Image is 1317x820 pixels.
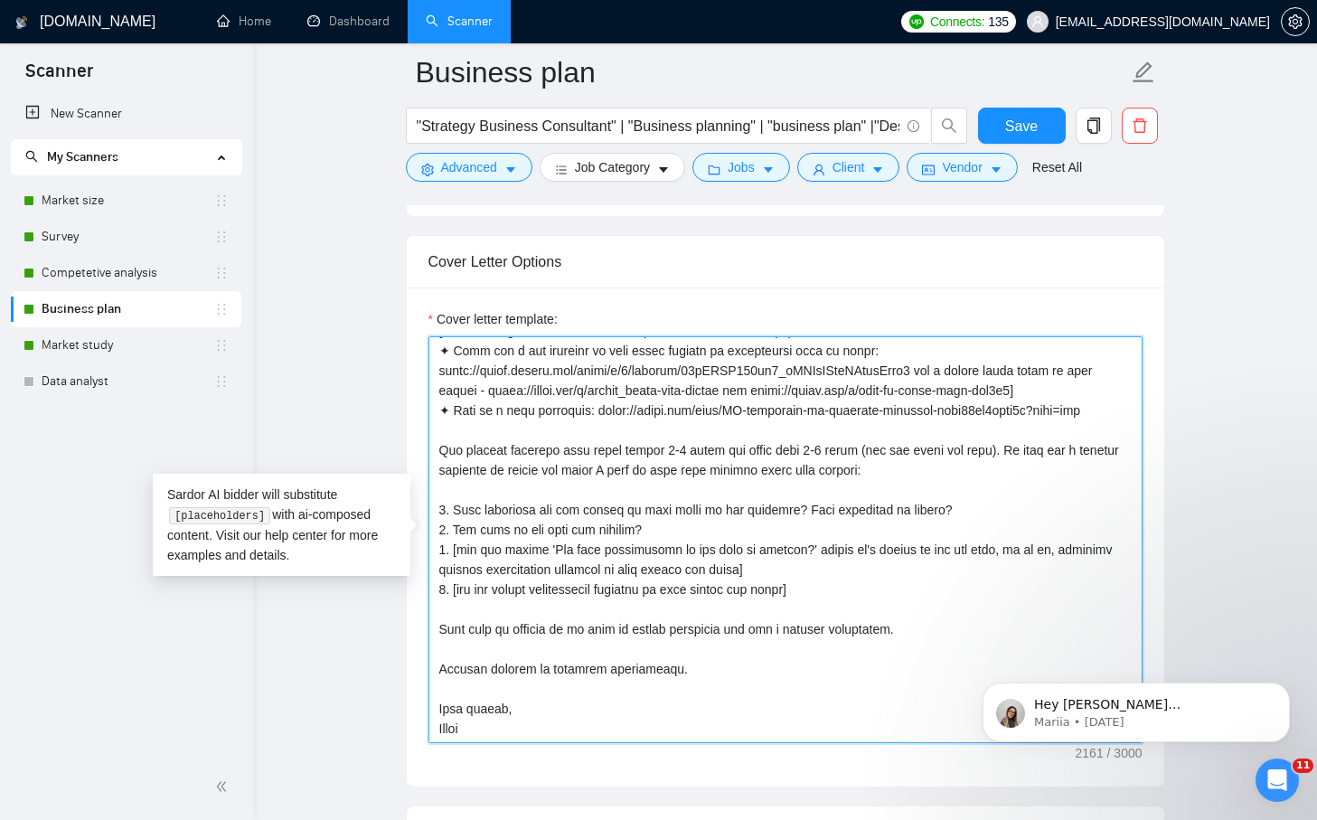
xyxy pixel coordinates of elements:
[11,327,241,363] li: Market study
[540,153,685,182] button: barsJob Categorycaret-down
[1123,118,1157,134] span: delete
[1281,7,1310,36] button: setting
[42,291,214,327] a: Business plan
[1032,157,1082,177] a: Reset All
[907,153,1017,182] button: idcardVendorcaret-down
[922,163,935,176] span: idcard
[214,266,229,280] span: holder
[930,12,984,32] span: Connects:
[1132,61,1155,84] span: edit
[1077,118,1111,134] span: copy
[42,363,214,400] a: Data analyst
[214,302,229,316] span: holder
[428,336,1143,743] textarea: Cover letter template:
[1076,108,1112,144] button: copy
[47,149,118,165] span: My Scanners
[708,163,720,176] span: folder
[441,157,497,177] span: Advanced
[1031,15,1044,28] span: user
[215,778,233,796] span: double-left
[214,374,229,389] span: holder
[42,327,214,363] a: Market study
[11,58,108,96] span: Scanner
[11,291,241,327] li: Business plan
[214,193,229,208] span: holder
[575,157,650,177] span: Job Category
[555,163,568,176] span: bars
[990,163,1002,176] span: caret-down
[978,108,1066,144] button: Save
[813,163,825,176] span: user
[265,528,327,542] a: help center
[692,153,790,182] button: folderJobscaret-down
[42,219,214,255] a: Survey
[942,157,982,177] span: Vendor
[657,163,670,176] span: caret-down
[25,150,38,163] span: search
[1281,14,1310,29] a: setting
[428,236,1143,287] div: Cover Letter Options
[797,153,900,182] button: userClientcaret-down
[169,507,269,525] code: [placeholders]
[307,14,390,29] a: dashboardDashboard
[42,255,214,291] a: Competetive analysis
[1293,759,1313,773] span: 11
[25,96,227,132] a: New Scanner
[1256,759,1299,802] iframe: Intercom live chat
[417,115,899,137] input: Search Freelance Jobs...
[1005,115,1038,137] span: Save
[214,338,229,353] span: holder
[11,363,241,400] li: Data analyst
[11,183,241,219] li: Market size
[932,118,966,134] span: search
[25,149,118,165] span: My Scanners
[931,108,967,144] button: search
[1282,14,1309,29] span: setting
[416,50,1128,95] input: Scanner name...
[11,219,241,255] li: Survey
[833,157,865,177] span: Client
[426,14,493,29] a: searchScanner
[908,120,919,132] span: info-circle
[762,163,775,176] span: caret-down
[428,309,558,329] label: Cover letter template:
[214,230,229,244] span: holder
[871,163,884,176] span: caret-down
[42,183,214,219] a: Market size
[955,645,1317,771] iframe: Intercom notifications message
[15,8,28,37] img: logo
[11,255,241,291] li: Competetive analysis
[406,153,532,182] button: settingAdvancedcaret-down
[217,14,271,29] a: homeHome
[728,157,755,177] span: Jobs
[909,14,924,29] img: upwork-logo.png
[421,163,434,176] span: setting
[504,163,517,176] span: caret-down
[988,12,1008,32] span: 135
[11,96,241,132] li: New Scanner
[153,474,410,576] div: Sardor AI bidder will substitute with ai-composed content. Visit our for more examples and details.
[1122,108,1158,144] button: delete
